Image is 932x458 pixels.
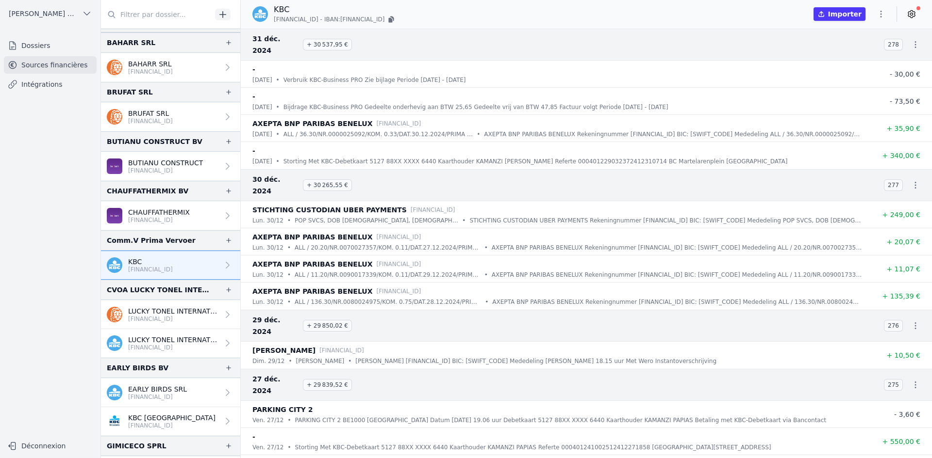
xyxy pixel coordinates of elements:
[287,415,291,425] div: •
[303,39,352,50] span: + 30 537,95 €
[886,125,920,132] span: + 35,90 €
[884,39,903,50] span: 278
[377,119,421,128] p: [FINANCIAL_ID]
[107,109,122,125] img: ing.png
[128,167,203,174] p: [FINANCIAL_ID]
[884,320,903,332] span: 276
[252,231,373,243] p: AXEPTA BNP PARIBAS BENELUX
[252,129,272,139] p: [DATE]
[9,9,78,18] span: [PERSON_NAME] ET PARTNERS SRL
[128,344,219,351] p: [FINANCIAL_ID]
[484,129,862,139] p: AXEPTA BNP PARIBAS BENELUX Rekeningnummer [FINANCIAL_ID] BIC: [SWIFT_CODE] Mededeling ALL / 36.30...
[492,297,862,307] p: AXEPTA BNP PARIBAS BENELUX Rekeningnummer [FINANCIAL_ID] BIC: [SWIFT_CODE] Mededeling ALL / 136.3...
[886,351,920,359] span: + 10,50 €
[128,216,190,224] p: [FINANCIAL_ID]
[252,258,373,270] p: AXEPTA BNP PARIBAS BENELUX
[303,320,352,332] span: + 29 850,02 €
[128,422,216,429] p: [FINANCIAL_ID]
[128,393,187,401] p: [FINANCIAL_ID]
[890,70,920,78] span: - 30,00 €
[107,60,122,75] img: ing.png
[128,109,173,118] p: BRUFAT SRL
[303,379,352,391] span: + 29 839,52 €
[283,157,788,166] p: Storting Met KBC-Debetkaart 5127 88XX XXXX 6440 Kaarthouder KAMANZI [PERSON_NAME] Referte 0004012...
[276,102,280,112] div: •
[252,314,299,337] span: 29 déc. 2024
[884,379,903,391] span: 275
[101,300,240,329] a: LUCKY TONEL INTERNATIONAL SCRIS [FINANCIAL_ID]
[283,102,668,112] p: Bijdrage KBC-Business PRO Gedeelte onderhevig aan BTW 25,65 Gedeelte vrij van BTW 47,85 Factuur v...
[4,6,97,21] button: [PERSON_NAME] ET PARTNERS SRL
[462,216,466,225] div: •
[894,411,920,418] span: - 3,60 €
[287,270,291,280] div: •
[128,306,219,316] p: LUCKY TONEL INTERNATIONAL SCRIS
[348,356,351,366] div: •
[128,266,173,273] p: [FINANCIAL_ID]
[4,438,97,454] button: Déconnexion
[252,345,316,356] p: [PERSON_NAME]
[252,356,284,366] p: dim. 29/12
[295,243,481,253] p: ALL / 20.20/NR.0070027357/KOM. 0.11/DAT.27.12.2024/PRIMA VERVOER COMM.V/[GEOGRAPHIC_DATA]
[276,75,280,85] div: •
[814,7,865,21] button: Importer
[287,243,291,253] div: •
[107,440,166,452] div: GIMICECO SPRL
[101,378,240,407] a: EARLY BIRDS SRL [FINANCIAL_ID]
[295,270,481,280] p: ALL / 11.20/NR.0090017339/KOM. 0.11/DAT.29.12.2024/PRIMA VERVOER COMM.V/[GEOGRAPHIC_DATA]
[4,37,97,54] a: Dossiers
[485,297,488,307] div: •
[101,102,240,131] a: BRUFAT SRL [FINANCIAL_ID]
[288,356,292,366] div: •
[252,442,283,452] p: ven. 27/12
[377,232,421,242] p: [FINANCIAL_ID]
[484,270,488,280] div: •
[882,211,920,219] span: + 249,00 €
[274,16,318,23] span: [FINANCIAL_ID]
[128,158,203,168] p: BUTIANU CONSTRUCT
[252,75,272,85] p: [DATE]
[128,117,173,125] p: [FINANCIAL_ID]
[107,37,155,48] div: BAHARR SRL
[287,297,291,307] div: •
[882,292,920,300] span: + 135,39 €
[107,307,122,322] img: ing.png
[4,56,97,74] a: Sources financières
[295,297,481,307] p: ALL / 136.30/NR.0080024975/KOM. 0.75/DAT.28.12.2024/PRIMA VERVOER COMM.V/[GEOGRAPHIC_DATA]
[492,270,862,280] p: AXEPTA BNP PARIBAS BENELUX Rekeningnummer [FINANCIAL_ID] BIC: [SWIFT_CODE] Mededeling ALL / 11.20...
[128,335,219,345] p: LUCKY TONEL INTERNATIONAL CVOA
[128,384,187,394] p: EARLY BIRDS SRL
[355,356,716,366] p: [PERSON_NAME] [FINANCIAL_ID] BIC: [SWIFT_CODE] Mededeling [PERSON_NAME] 18.15 uur Met Wero Instan...
[252,204,407,216] p: STICHTING CUSTODIAN UBER PAYMENTS
[101,407,240,436] a: KBC [GEOGRAPHIC_DATA] [FINANCIAL_ID]
[107,185,188,197] div: CHAUFFATHERMIX BV
[101,251,240,280] a: KBC [FINANCIAL_ID]
[296,356,345,366] p: [PERSON_NAME]
[287,216,291,225] div: •
[107,335,122,351] img: kbc.png
[295,442,771,452] p: Storting Met KBC-Debetkaart 5127 88XX XXXX 6440 Kaarthouder KAMANZI PAPIAS Referte 00040124100251...
[252,216,283,225] p: lun. 30/12
[128,315,219,323] p: [FINANCIAL_ID]
[276,129,280,139] div: •
[128,207,190,217] p: CHAUFFATHERMIX
[101,152,240,181] a: BUTIANU CONSTRUCT [FINANCIAL_ID]
[4,76,97,93] a: Intégrations
[252,174,299,197] span: 30 déc. 2024
[107,413,122,429] img: KBC_BRUSSELS_KREDBEBB.png
[469,216,862,225] p: STICHTING CUSTODIAN UBER PAYMENTS Rekeningnummer [FINANCIAL_ID] BIC: [SWIFT_CODE] Mededeling POP ...
[287,442,291,452] div: •
[101,201,240,230] a: CHAUFFATHERMIX [FINANCIAL_ID]
[377,286,421,296] p: [FINANCIAL_ID]
[484,243,488,253] div: •
[252,431,255,442] p: -
[411,205,455,215] p: [FINANCIAL_ID]
[252,243,283,253] p: lun. 30/12
[107,136,202,147] div: BUTIANU CONSTRUCT BV
[882,152,920,159] span: + 340,00 €
[107,235,196,246] div: Comm.V Prima Vervoer
[252,118,373,129] p: AXEPTA BNP PARIBAS BENELUX
[274,4,396,16] p: KBC
[477,129,480,139] div: •
[128,257,173,267] p: KBC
